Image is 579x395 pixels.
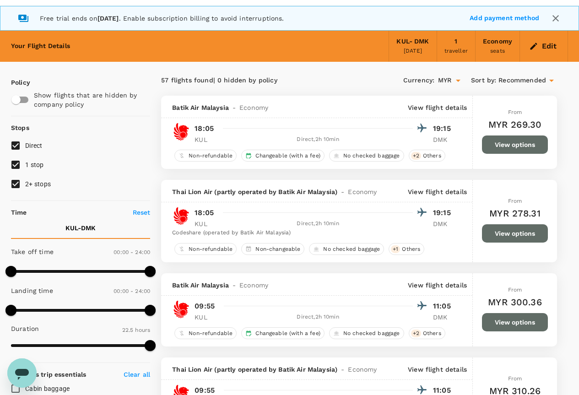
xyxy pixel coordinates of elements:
p: Policy [11,78,19,87]
h6: MYR 269.30 [488,117,542,132]
p: 19:15 [433,207,456,218]
span: Batik Air Malaysia [172,103,229,112]
img: OD [172,300,190,319]
span: Others [419,330,445,337]
span: + 2 [411,152,421,160]
button: View options [482,313,548,331]
button: View options [482,224,548,243]
span: 1 stop [25,161,44,168]
p: Duration [11,324,39,333]
div: No checked baggage [329,150,404,162]
span: 2+ stops [25,180,51,188]
a: Add payment method [470,15,539,22]
p: KUL [195,219,217,228]
span: From [508,198,522,204]
p: KUL [195,313,217,322]
div: 1 [455,37,457,47]
p: Take off time [11,247,54,256]
div: No checked baggage [309,243,384,255]
span: From [508,109,522,115]
span: Non-changeable [252,245,304,253]
img: OD [172,123,190,141]
span: Others [398,245,424,253]
span: 22.5 hours [122,327,151,333]
span: Batik Air Malaysia [172,281,229,290]
p: 18:05 [195,207,214,218]
div: KUL - DMK [396,37,429,47]
span: No checked baggage [340,152,404,160]
span: - [337,187,348,196]
p: Show flights that are hidden by company policy [34,91,144,109]
span: Others [419,152,445,160]
span: No checked baggage [319,245,384,253]
p: Reset [133,208,151,217]
p: Clear all [124,370,150,379]
p: 18:05 [195,123,214,134]
div: Non-refundable [174,243,237,255]
span: - [229,103,239,112]
p: View flight details [408,281,467,290]
button: Edit [527,39,560,54]
div: Direct , 2h 10min [223,135,413,144]
span: Thai Lion Air (partly operated by Batik Air Malaysia) [172,187,337,196]
p: KUL - DMK [65,223,96,233]
span: + 1 [391,245,400,253]
span: Direct [25,142,43,149]
div: +1Others [389,243,424,255]
div: No checked baggage [329,327,404,339]
p: View flight details [408,103,467,112]
p: Time [11,208,27,217]
span: Non-refundable [185,152,236,160]
span: No checked baggage [340,330,404,337]
span: Sort by : [471,76,496,86]
div: Changeable (with a fee) [241,150,324,162]
span: Recommended [498,76,546,86]
span: - [337,365,348,374]
div: seats [490,47,505,56]
div: +2Others [409,150,445,162]
div: [DATE] [404,47,422,56]
p: KUL [195,135,217,144]
b: [DATE] [97,15,119,22]
button: View options [482,135,548,154]
span: Economy [348,187,377,196]
div: Non-refundable [174,150,237,162]
span: Thai Lion Air (partly operated by Batik Air Malaysia) [172,365,337,374]
p: 09:55 [195,301,215,312]
span: - [229,281,239,290]
p: DMK [433,313,456,322]
span: From [508,375,522,382]
div: +2Others [409,327,445,339]
span: + 2 [411,330,421,337]
span: From [508,287,522,293]
p: View flight details [408,365,467,374]
div: Direct , 2h 10min [223,313,413,322]
div: 57 flights found | 0 hidden by policy [161,76,359,86]
span: Economy [239,103,268,112]
span: Non-refundable [185,245,236,253]
span: Changeable (with a fee) [252,152,324,160]
div: Economy [483,37,512,47]
p: 11:05 [433,301,456,312]
p: Free trial ends on . Enable subscription billing to avoid interruptions. [40,14,284,23]
div: Direct , 2h 10min [223,219,413,228]
div: traveller [444,47,468,56]
span: 00:00 - 24:00 [114,249,150,255]
div: Non-changeable [241,243,304,255]
span: Economy [348,365,377,374]
div: Your Flight Details [11,41,70,51]
div: Codeshare (operated by Batik Air Malaysia) [172,228,456,238]
iframe: Button to launch messaging window [7,358,37,388]
div: Changeable (with a fee) [241,327,324,339]
p: DMK [433,219,456,228]
span: Currency : [403,76,434,86]
h6: MYR 300.36 [488,295,542,309]
h6: MYR 278.31 [489,206,541,221]
strong: Business trip essentials [11,371,87,378]
div: Non-refundable [174,327,237,339]
strong: Stops [11,124,29,131]
span: Non-refundable [185,330,236,337]
p: Landing time [11,286,53,295]
p: DMK [433,135,456,144]
button: Open [452,74,465,87]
